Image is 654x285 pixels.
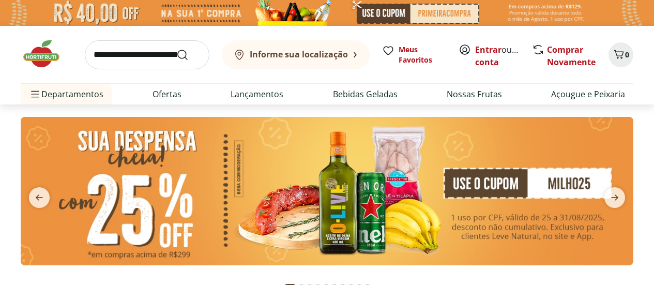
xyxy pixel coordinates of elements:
span: Departamentos [29,82,103,107]
b: Informe sua localização [250,49,348,60]
a: Nossas Frutas [447,88,502,100]
button: Menu [29,82,41,107]
button: previous [21,187,58,208]
button: Carrinho [609,42,633,67]
a: Entrar [475,44,501,55]
input: search [85,40,209,69]
a: Lançamentos [231,88,283,100]
button: next [596,187,633,208]
a: Ofertas [153,88,181,100]
img: cupom [21,117,633,265]
a: Bebidas Geladas [333,88,398,100]
span: Meus Favoritos [399,44,446,65]
a: Criar conta [475,44,532,68]
a: Comprar Novamente [547,44,596,68]
a: Meus Favoritos [382,44,446,65]
span: ou [475,43,521,68]
span: 0 [625,50,629,59]
button: Informe sua localização [222,40,370,69]
button: Submit Search [176,49,201,61]
img: Hortifruti [21,38,72,69]
a: Açougue e Peixaria [551,88,625,100]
